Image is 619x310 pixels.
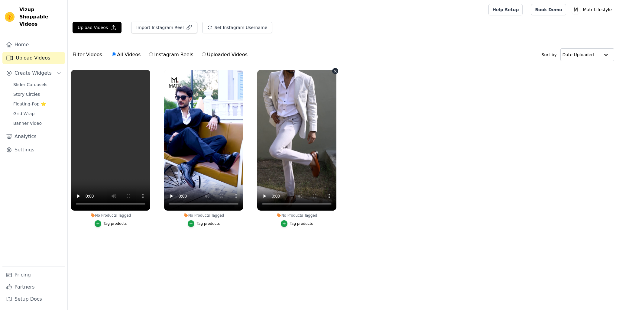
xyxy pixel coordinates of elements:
[112,52,116,56] input: All Videos
[488,4,523,15] a: Help Setup
[5,12,15,22] img: Vizup
[2,269,65,281] a: Pricing
[281,220,313,227] button: Tag products
[197,221,220,226] div: Tag products
[13,101,46,107] span: Floating-Pop ⭐
[13,82,47,88] span: Slider Carousels
[10,80,65,89] a: Slider Carousels
[571,4,614,15] button: M Matr Lifestyle
[13,91,40,97] span: Story Circles
[13,120,42,126] span: Banner Video
[2,281,65,293] a: Partners
[573,7,578,13] text: M
[202,51,248,59] label: Uploaded Videos
[10,109,65,118] a: Grid Wrap
[290,221,313,226] div: Tag products
[164,213,243,218] div: No Products Tagged
[73,48,251,62] div: Filter Videos:
[531,4,566,15] a: Book Demo
[10,119,65,128] a: Banner Video
[73,22,122,33] button: Upload Videos
[131,22,197,33] button: Import Instagram Reel
[202,22,272,33] button: Set Instagram Username
[2,67,65,79] button: Create Widgets
[13,111,34,117] span: Grid Wrap
[10,90,65,98] a: Story Circles
[2,39,65,51] a: Home
[542,48,614,61] div: Sort by:
[2,52,65,64] a: Upload Videos
[2,144,65,156] a: Settings
[104,221,127,226] div: Tag products
[71,213,150,218] div: No Products Tagged
[15,69,52,77] span: Create Widgets
[95,220,127,227] button: Tag products
[202,52,206,56] input: Uploaded Videos
[149,52,153,56] input: Instagram Reels
[149,51,193,59] label: Instagram Reels
[19,6,63,28] span: Vizup Shoppable Videos
[188,220,220,227] button: Tag products
[257,213,336,218] div: No Products Tagged
[10,100,65,108] a: Floating-Pop ⭐
[332,68,338,74] button: Video Delete
[2,293,65,305] a: Setup Docs
[2,131,65,143] a: Analytics
[112,51,141,59] label: All Videos
[581,4,614,15] p: Matr Lifestyle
